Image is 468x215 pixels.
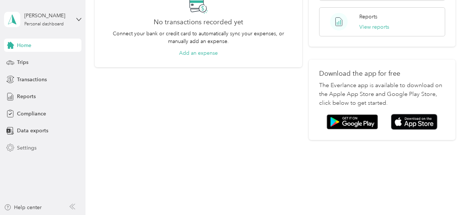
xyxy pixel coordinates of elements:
span: Reports [17,93,36,100]
p: Connect your bank or credit card to automatically sync your expenses, or manually add an expense. [105,30,292,45]
button: View reports [359,23,389,31]
p: Reports [359,13,377,21]
span: Trips [17,58,28,66]
span: Data exports [17,127,48,135]
div: [PERSON_NAME] [24,12,70,19]
h2: No transactions recorded yet [154,18,243,26]
span: Settings [17,144,36,152]
span: Transactions [17,76,47,83]
iframe: Everlance-gr Chat Button Frame [427,174,468,215]
span: Compliance [17,110,46,118]
img: App store [391,114,437,130]
p: Download the app for free [319,70,445,78]
button: Help center [4,204,42,211]
button: Add an expense [179,49,218,57]
img: Google play [326,114,378,130]
span: Home [17,42,31,49]
p: The Everlance app is available to download on the Apple App Store and Google Play Store, click be... [319,81,445,108]
div: Personal dashboard [24,22,64,26]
